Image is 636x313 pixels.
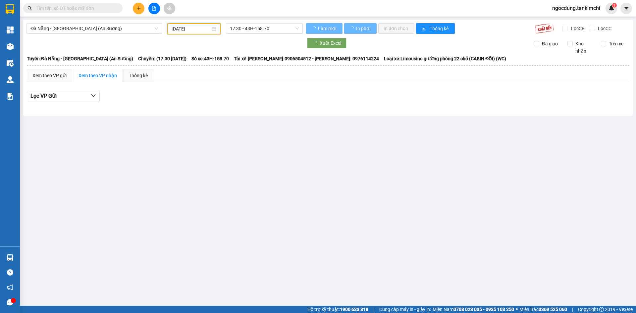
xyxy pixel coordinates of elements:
[430,25,450,32] span: Thống kê
[519,306,567,313] span: Miền Bắc
[136,6,141,11] span: plus
[384,55,506,62] span: Loại xe: Limousine giường phòng 22 chỗ (CABIN ĐÔI) (WC)
[378,23,414,34] button: In đơn chọn
[148,3,160,14] button: file-add
[568,25,586,32] span: Lọc CR
[7,284,13,290] span: notification
[620,3,632,14] button: caret-down
[133,3,144,14] button: plus
[7,76,14,83] img: warehouse-icon
[547,4,606,12] span: ngocdung.tankimchi
[152,6,156,11] span: file-add
[7,26,14,33] img: dashboard-icon
[30,92,57,100] span: Lọc VP Gửi
[606,40,626,47] span: Trên xe
[623,5,629,11] span: caret-down
[349,26,355,31] span: loading
[612,3,617,8] sup: 1
[167,6,172,11] span: aim
[311,26,317,31] span: loading
[30,24,158,33] span: Đà Nẵng - Sài Gòn (An Sương)
[138,55,186,62] span: Chuyến: (17:30 [DATE])
[7,269,13,276] span: question-circle
[230,24,299,33] span: 17:30 - 43H-158.70
[32,72,67,79] div: Xem theo VP gửi
[172,25,210,32] input: 13/09/2025
[609,5,614,11] img: icon-new-feature
[379,306,431,313] span: Cung cấp máy in - giấy in:
[340,307,368,312] strong: 1900 633 818
[7,43,14,50] img: warehouse-icon
[318,25,337,32] span: Làm mới
[129,72,148,79] div: Thống kê
[599,307,604,312] span: copyright
[453,307,514,312] strong: 0708 023 035 - 0935 103 250
[535,23,554,34] img: 9k=
[572,306,573,313] span: |
[344,23,377,34] button: In phơi
[539,40,560,47] span: Đã giao
[6,4,14,14] img: logo-vxr
[36,5,115,12] input: Tìm tên, số ĐT hoặc mã đơn
[7,299,13,305] span: message
[307,38,346,48] button: Xuất Excel
[307,306,368,313] span: Hỗ trợ kỹ thuật:
[234,55,379,62] span: Tài xế: [PERSON_NAME]:0906504512 - [PERSON_NAME]: 0976114224
[433,306,514,313] span: Miền Nam
[516,308,518,311] span: ⚪️
[595,25,612,32] span: Lọc CC
[356,25,371,32] span: In phơi
[421,26,427,31] span: bar-chart
[613,3,615,8] span: 1
[7,60,14,67] img: warehouse-icon
[573,40,596,55] span: Kho nhận
[79,72,117,79] div: Xem theo VP nhận
[373,306,374,313] span: |
[7,254,14,261] img: warehouse-icon
[539,307,567,312] strong: 0369 525 060
[27,56,133,61] b: Tuyến: Đà Nẵng - [GEOGRAPHIC_DATA] (An Sương)
[27,91,100,101] button: Lọc VP Gửi
[91,93,96,98] span: down
[27,6,32,11] span: search
[416,23,455,34] button: bar-chartThống kê
[191,55,229,62] span: Số xe: 43H-158.70
[164,3,175,14] button: aim
[306,23,343,34] button: Làm mới
[7,93,14,100] img: solution-icon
